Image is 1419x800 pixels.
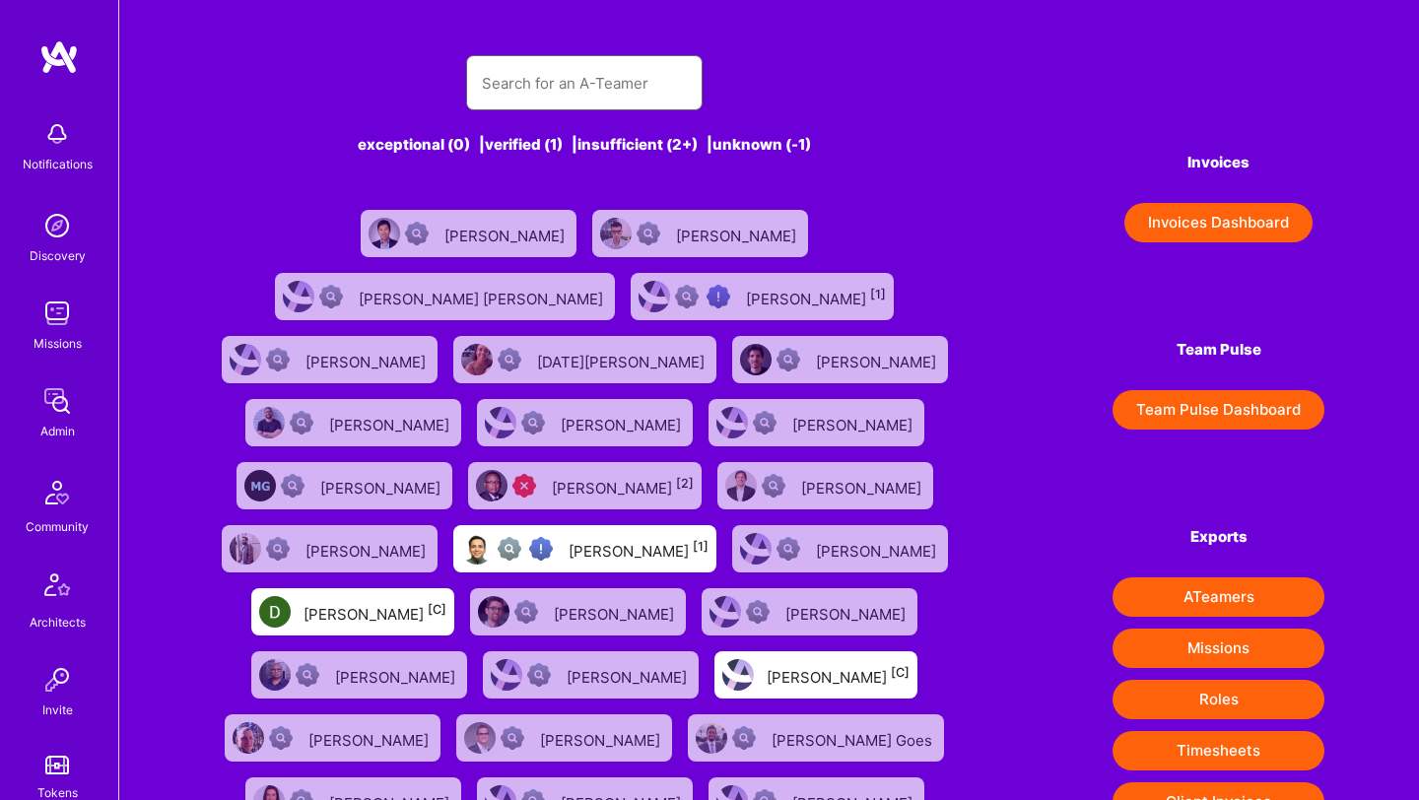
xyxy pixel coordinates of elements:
a: Invoices Dashboard [1113,203,1324,242]
a: User AvatarNot Scrubbed[DATE][PERSON_NAME] [445,328,724,391]
a: User AvatarNot Scrubbed[PERSON_NAME] [229,454,460,517]
img: User Avatar [464,722,496,754]
img: User Avatar [740,533,772,565]
div: [PERSON_NAME] [329,410,453,435]
div: [PERSON_NAME] [746,284,886,309]
button: Team Pulse Dashboard [1113,390,1324,430]
div: [PERSON_NAME] [305,347,430,372]
img: User Avatar [461,533,493,565]
img: User Avatar [259,596,291,628]
div: Discovery [30,245,86,266]
img: User Avatar [696,722,727,754]
div: [PERSON_NAME] [304,599,446,625]
div: exceptional (0) | verified (1) | insufficient (2+) | unknown (-1) [214,134,956,155]
img: Not Scrubbed [637,222,660,245]
input: Search for an A-Teamer [482,58,687,108]
a: User AvatarNot Scrubbed[PERSON_NAME] [724,328,956,391]
button: ATeamers [1113,577,1324,617]
div: [PERSON_NAME] [801,473,925,499]
a: User AvatarNot Scrubbed[PERSON_NAME] [694,580,925,643]
a: User AvatarNot Scrubbed[PERSON_NAME] [237,391,469,454]
img: Not Scrubbed [777,348,800,371]
div: [PERSON_NAME] [308,725,433,751]
img: User Avatar [244,470,276,501]
a: User AvatarNot fully vettedHigh Potential User[PERSON_NAME][1] [623,265,902,328]
img: High Potential User [707,285,730,308]
img: bell [37,114,77,154]
a: User AvatarNot Scrubbed[PERSON_NAME] [214,328,445,391]
img: User Avatar [600,218,632,249]
button: Timesheets [1113,731,1324,770]
img: Not Scrubbed [498,348,521,371]
div: Community [26,516,89,537]
sup: [C] [891,665,910,680]
img: Not Scrubbed [753,411,777,434]
img: Architects [34,565,81,612]
div: Missions [34,333,82,354]
img: Not Scrubbed [405,222,429,245]
div: [PERSON_NAME] [554,599,678,625]
a: User AvatarNot Scrubbed[PERSON_NAME] [353,202,584,265]
img: tokens [45,756,69,774]
sup: [1] [693,539,709,554]
img: Not Scrubbed [319,285,343,308]
div: [PERSON_NAME] [567,662,691,688]
div: [PERSON_NAME] [561,410,685,435]
img: Not Scrubbed [266,348,290,371]
a: User AvatarNot Scrubbed[PERSON_NAME] [724,517,956,580]
img: Not Scrubbed [777,537,800,561]
img: Not Scrubbed [281,474,304,498]
img: User Avatar [253,407,285,438]
div: [PERSON_NAME] [569,536,709,562]
img: Not Scrubbed [501,726,524,750]
sup: [C] [428,602,446,617]
a: User Avatar[PERSON_NAME][C] [243,580,462,643]
img: User Avatar [485,407,516,438]
button: Roles [1113,680,1324,719]
sup: [2] [676,476,694,491]
img: discovery [37,206,77,245]
img: Not Scrubbed [527,663,551,687]
img: User Avatar [461,344,493,375]
img: User Avatar [478,596,509,628]
img: Not Scrubbed [269,726,293,750]
img: Not Scrubbed [514,600,538,624]
img: Not Scrubbed [266,537,290,561]
div: [PERSON_NAME] [444,221,569,246]
div: [PERSON_NAME] Goes [772,725,936,751]
img: User Avatar [725,470,757,501]
a: User AvatarNot Scrubbed[PERSON_NAME] [PERSON_NAME] [267,265,623,328]
div: [PERSON_NAME] [540,725,664,751]
img: Not Scrubbed [296,663,319,687]
img: Invite [37,660,77,700]
a: User AvatarNot fully vettedHigh Potential User[PERSON_NAME][1] [445,517,724,580]
div: [PERSON_NAME] [PERSON_NAME] [359,284,607,309]
div: [PERSON_NAME] [552,473,694,499]
a: User AvatarNot Scrubbed[PERSON_NAME] [462,580,694,643]
img: User Avatar [716,407,748,438]
div: Architects [30,612,86,633]
img: Not Scrubbed [521,411,545,434]
a: User AvatarNot Scrubbed[PERSON_NAME] [217,706,448,769]
img: User Avatar [259,659,291,691]
button: Invoices Dashboard [1124,203,1313,242]
div: Notifications [23,154,93,174]
div: [PERSON_NAME] [792,410,916,435]
div: [PERSON_NAME] [785,599,910,625]
div: [PERSON_NAME] [305,536,430,562]
img: teamwork [37,294,77,333]
img: admin teamwork [37,381,77,421]
a: User AvatarUnqualified[PERSON_NAME][2] [460,454,709,517]
img: High Potential User [529,537,553,561]
div: [PERSON_NAME] [816,536,940,562]
div: [DATE][PERSON_NAME] [537,347,709,372]
a: User AvatarNot Scrubbed[PERSON_NAME] [701,391,932,454]
h4: Invoices [1113,154,1324,171]
a: User Avatar[PERSON_NAME][C] [707,643,925,706]
a: User AvatarNot Scrubbed[PERSON_NAME] [243,643,475,706]
img: Not fully vetted [498,537,521,561]
img: Not Scrubbed [762,474,785,498]
img: User Avatar [476,470,507,501]
div: Invite [42,700,73,720]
